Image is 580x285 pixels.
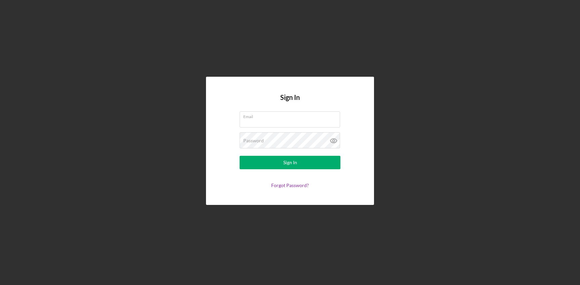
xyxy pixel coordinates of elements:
label: Password [243,138,264,143]
label: Email [243,112,340,119]
a: Forgot Password? [271,182,309,188]
div: Sign In [283,156,297,169]
h4: Sign In [280,94,300,111]
button: Sign In [240,156,340,169]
